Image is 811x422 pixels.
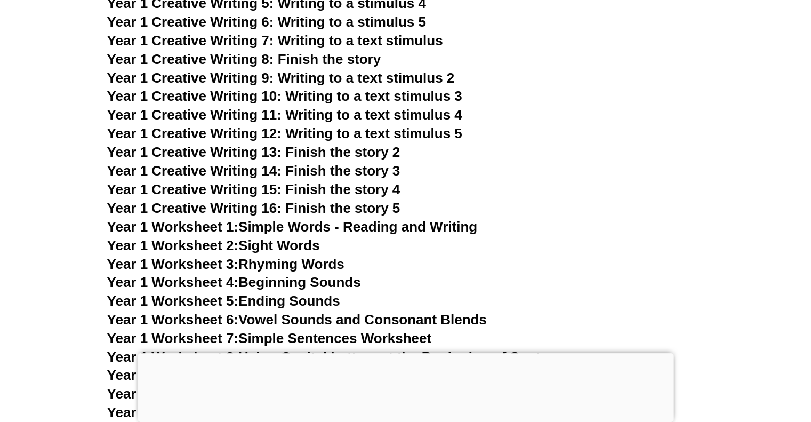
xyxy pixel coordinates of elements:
[107,292,239,308] span: Year 1 Worksheet 5:
[107,404,556,420] a: Year 1 Worksheet 11:Understanding and Creating Compound Words
[107,14,426,30] a: Year 1 Creative Writing 6: Writing to a stimulus 5
[107,256,344,272] a: Year 1 Worksheet 3:Rhyming Words
[107,181,400,197] a: Year 1 Creative Writing 15: Finish the story 4
[107,51,381,67] a: Year 1 Creative Writing 8: Finish the story
[107,311,487,327] a: Year 1 Worksheet 6:Vowel Sounds and Consonant Blends
[107,274,239,290] span: Year 1 Worksheet 4:
[107,348,580,364] a: Year 1 Worksheet 8:Using Capital Letters at the Beginning of Sentences
[107,70,455,86] a: Year 1 Creative Writing 9: Writing to a text stimulus 2
[107,107,462,123] a: Year 1 Creative Writing 11: Writing to a text stimulus 4
[107,367,239,383] span: Year 1 Worksheet 9:
[107,292,340,308] a: Year 1 Worksheet 5:Ending Sounds
[107,218,239,234] span: Year 1 Worksheet 1:
[107,200,400,216] a: Year 1 Creative Writing 16: Finish the story 5
[107,163,400,179] a: Year 1 Creative Writing 14: Finish the story 3
[107,311,239,327] span: Year 1 Worksheet 6:
[107,237,239,253] span: Year 1 Worksheet 2:
[107,33,443,49] a: Year 1 Creative Writing 7: Writing to a text stimulus
[138,353,673,419] iframe: Advertisement
[107,218,478,234] a: Year 1 Worksheet 1:Simple Words - Reading and Writing
[107,274,361,290] a: Year 1 Worksheet 4:Beginning Sounds
[107,385,375,401] a: Year 1 Worksheet 10:Spelling Worksheet
[107,237,320,253] a: Year 1 Worksheet 2:Sight Words
[107,367,376,383] a: Year 1 Worksheet 9:Punctuation Practice
[107,88,462,104] a: Year 1 Creative Writing 10: Writing to a text stimulus 3
[107,330,239,346] span: Year 1 Worksheet 7:
[107,330,432,346] a: Year 1 Worksheet 7:Simple Sentences Worksheet
[107,144,400,160] a: Year 1 Creative Writing 13: Finish the story 2
[107,385,246,401] span: Year 1 Worksheet 10:
[107,256,239,272] span: Year 1 Worksheet 3:
[107,404,246,420] span: Year 1 Worksheet 11:
[107,125,462,141] a: Year 1 Creative Writing 12: Writing to a text stimulus 5
[107,348,239,364] span: Year 1 Worksheet 8:
[758,371,811,422] iframe: Chat Widget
